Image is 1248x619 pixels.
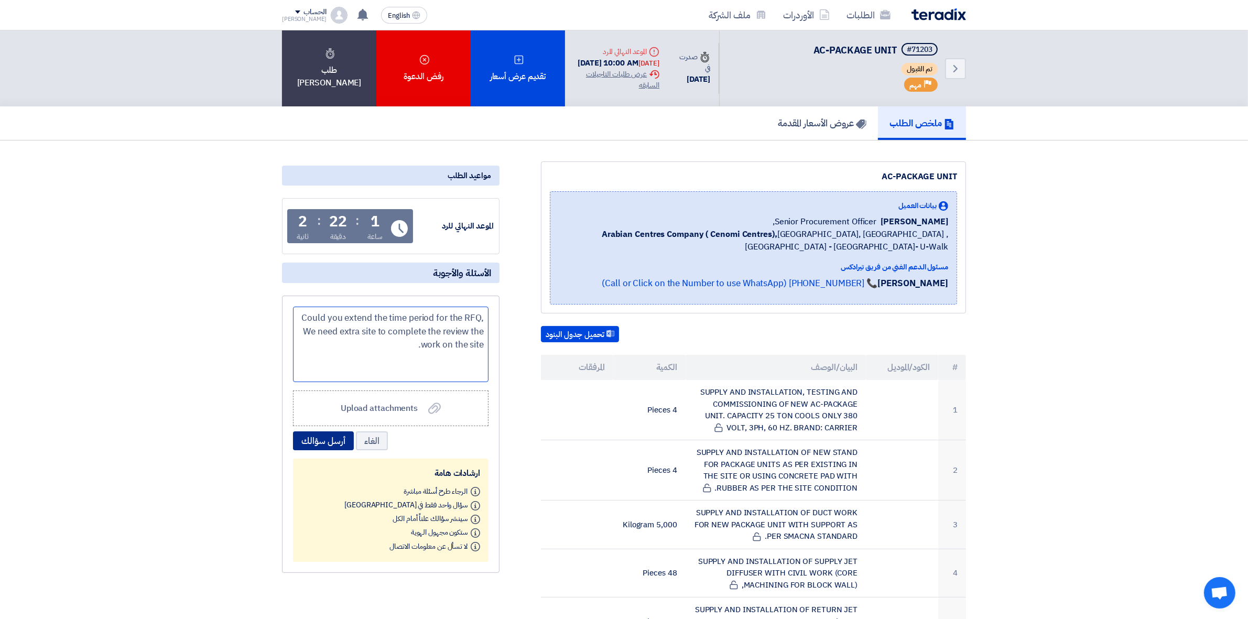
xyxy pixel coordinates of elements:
td: 5,000 Kilogram [613,501,686,549]
td: 4 Pieces [613,380,686,440]
div: مواعيد الطلب [282,166,500,186]
div: دقيقة [330,231,346,242]
span: سينشر سؤالك علناً أمام الكل [393,514,468,525]
button: تحميل جدول البنود [541,326,619,343]
span: Upload attachments [341,402,418,415]
th: البيان/الوصف [686,355,866,380]
span: Senior Procurement Officer, [773,215,876,228]
img: Teradix logo [911,8,966,20]
img: profile_test.png [331,7,348,24]
span: سؤال واحد فقط في [GEOGRAPHIC_DATA] [344,500,468,511]
td: SUPPLY AND INSTALLATION OF NEW STAND FOR PACKAGE UNITS AS PER EXISTING IN THE SITE OR USING CONCR... [686,440,866,501]
span: الأسئلة والأجوبة [433,267,491,279]
a: الأوردرات [775,3,838,27]
div: : [317,211,321,230]
td: SUPPLY AND INSTALLATION OF DUCT WORK FOR NEW PACKAGE UNIT WITH SUPPORT AS PER SMACNA STANDARD. [686,501,866,549]
div: الموعد النهائي للرد [415,220,494,232]
td: 3 [938,501,966,549]
div: [DATE] 10:00 AM [573,57,659,69]
a: ملف الشركة [700,3,775,27]
span: الرجاء طرح أسئلة مباشرة [404,486,468,497]
div: مسئول الدعم الفني من فريق تيرادكس [559,262,948,273]
button: أرسل سؤالك [293,431,354,450]
div: الموعد النهائي للرد [573,46,659,57]
div: طلب [PERSON_NAME] [282,30,376,106]
div: [PERSON_NAME] [282,16,327,22]
div: صدرت في [676,51,710,73]
td: 1 [938,380,966,440]
h5: ملخص الطلب [889,117,954,129]
span: مهم [909,80,921,90]
b: Arabian Centres Company ( Cenomi Centres), [602,228,777,241]
a: الطلبات [838,3,899,27]
div: #71203 [907,46,932,53]
h5: عروض الأسعار المقدمة [778,117,866,129]
div: اكتب سؤالك هنا [293,307,489,382]
button: English [381,7,427,24]
div: 2 [298,214,307,229]
span: AC-PACKAGE UNIT [813,43,897,57]
span: تم القبول [902,63,938,75]
th: الكود/الموديل [866,355,938,380]
div: ثانية [297,231,309,242]
button: الغاء [356,431,388,450]
div: ارشادات هامة [301,467,480,480]
td: 2 [938,440,966,501]
a: عروض الأسعار المقدمة [766,106,878,140]
td: SUPPLY AND INSTALLATION OF SUPPLY JET DIFFUSER WITH CIVIL WORK (CORE MACHINING FOR BLOCK WALL), [686,549,866,598]
div: رفض الدعوة [376,30,471,106]
th: الكمية [613,355,686,380]
div: : [355,211,359,230]
span: English [388,12,410,19]
td: 4 [938,549,966,598]
th: المرفقات [541,355,613,380]
div: ساعة [367,231,383,242]
span: بيانات العميل [898,200,937,211]
div: 22 [329,214,347,229]
span: لا تسأل عن معلومات الاتصال [389,541,468,552]
th: # [938,355,966,380]
div: [DATE] [676,73,710,85]
a: Open chat [1204,577,1235,609]
strong: [PERSON_NAME] [877,277,948,290]
span: ستكون مجهول الهوية [411,527,468,538]
div: تقديم عرض أسعار [471,30,565,106]
div: AC-PACKAGE UNIT [550,170,957,183]
div: 1 [371,214,379,229]
td: 48 Pieces [613,549,686,598]
div: [DATE] [638,58,659,69]
td: SUPPLY AND INSTALLATION, TESTING AND COMMISSIONING OF NEW AC-PACKAGE UNIT. CAPACITY 25 TON COOLS ... [686,380,866,440]
h5: AC-PACKAGE UNIT [813,43,940,58]
div: الحساب [303,8,326,17]
a: ملخص الطلب [878,106,966,140]
td: 4 Pieces [613,440,686,501]
div: عرض طلبات التاجيلات السابقه [573,69,659,91]
span: [PERSON_NAME] [881,215,948,228]
span: [GEOGRAPHIC_DATA], [GEOGRAPHIC_DATA] ,[GEOGRAPHIC_DATA] - [GEOGRAPHIC_DATA]- U-Walk [559,228,948,253]
a: 📞 [PHONE_NUMBER] (Call or Click on the Number to use WhatsApp) [602,277,877,290]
